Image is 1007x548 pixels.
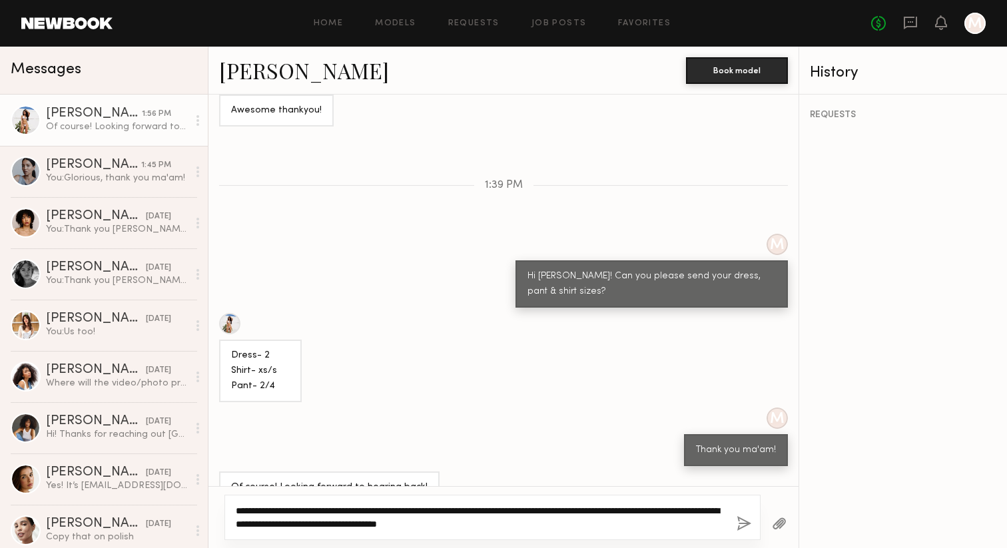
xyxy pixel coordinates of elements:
div: Of course! Looking forward to hearing back! [46,121,188,133]
div: [PERSON_NAME] [46,517,146,531]
div: 1:56 PM [142,108,171,121]
div: Awesome thankyou! [231,103,322,119]
div: You: Thank you [PERSON_NAME]! You were lovely to work with. [46,223,188,236]
a: [PERSON_NAME] [219,56,389,85]
div: You: Us too! [46,326,188,338]
div: [DATE] [146,313,171,326]
div: Hi! Thanks for reaching out [GEOGRAPHIC_DATA] :) I am available. Can I ask what the agreed rate is? [46,428,188,441]
button: Book model [686,57,788,84]
a: Favorites [618,19,671,28]
span: Messages [11,62,81,77]
div: Copy that on polish [46,531,188,543]
div: [DATE] [146,518,171,531]
div: You: Glorious, thank you ma'am! [46,172,188,184]
div: [PERSON_NAME] [46,466,146,479]
a: Book model [686,64,788,75]
div: Yes! It’s [EMAIL_ADDRESS][DOMAIN_NAME] [46,479,188,492]
div: REQUESTS [810,111,996,120]
div: [DATE] [146,364,171,377]
div: [PERSON_NAME] [46,312,146,326]
div: [DATE] [146,467,171,479]
div: [PERSON_NAME] [46,261,146,274]
div: [DATE] [146,262,171,274]
div: [PERSON_NAME] [46,158,141,172]
div: [PERSON_NAME] [46,415,146,428]
div: Thank you ma'am! [696,443,776,458]
div: Dress- 2 Shirt- xs/s Pant- 2/4 [231,348,290,394]
a: M [964,13,986,34]
a: Models [375,19,416,28]
div: Of course! Looking forward to hearing back! [231,480,428,495]
div: [PERSON_NAME] [46,364,146,377]
div: [PERSON_NAME] [46,210,146,223]
div: History [810,65,996,81]
a: Requests [448,19,500,28]
a: Home [314,19,344,28]
div: [DATE] [146,415,171,428]
div: [DATE] [146,210,171,223]
span: 1:39 PM [485,180,523,191]
div: You: Thank you [PERSON_NAME]! It was so lovely to work with you. 🤎 [46,274,188,287]
div: Where will the video/photo project be taking place? [46,377,188,390]
div: [PERSON_NAME] [46,107,142,121]
a: Job Posts [531,19,587,28]
div: Hi [PERSON_NAME]! Can you please send your dress, pant & shirt sizes? [527,269,776,300]
div: 1:45 PM [141,159,171,172]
